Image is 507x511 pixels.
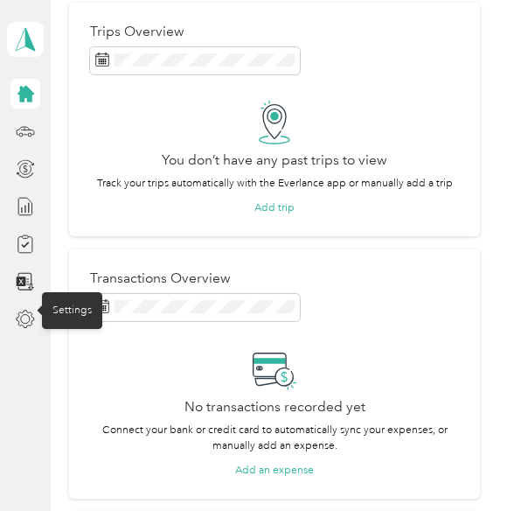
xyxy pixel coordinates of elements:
[90,24,184,39] p: Trips Overview
[42,292,102,329] div: Settings
[97,176,453,192] p: Track your trips automatically with the Everlance app or manually add a trip
[254,199,295,215] button: Add trip
[184,399,365,415] h2: No transactions recorded yet
[235,462,314,478] button: Add an expense
[90,270,231,286] p: Transactions Overview
[90,423,459,454] p: Connect your bank or credit card to automatically sync your expenses, or manually add an expense.
[162,152,387,168] h2: You don’t have any past trips to view
[409,413,507,511] iframe: Everlance-gr Chat Button Frame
